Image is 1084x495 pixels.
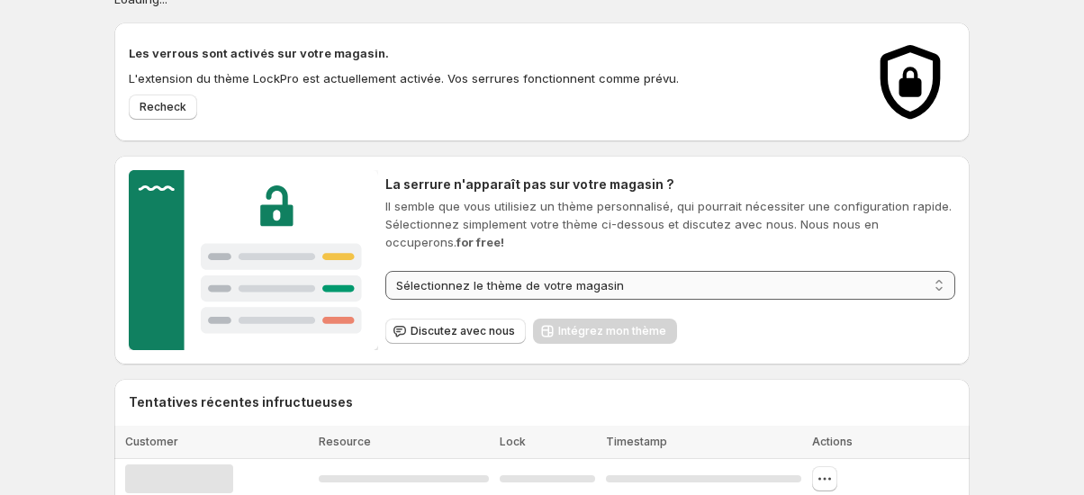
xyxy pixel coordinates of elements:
p: L'extension du thème LockPro est actuellement activée. Vos serrures fonctionnent comme prévu. [129,69,847,87]
strong: for free! [456,235,504,249]
h2: Tentatives récentes infructueuses [129,393,353,411]
h2: Les verrous sont activés sur votre magasin. [129,44,847,62]
span: Actions [812,435,853,448]
p: Il semble que vous utilisiez un thème personnalisé, qui pourrait nécessiter une configuration rap... [385,197,955,251]
button: Discutez avec nous [385,319,526,344]
span: Recheck [140,100,186,114]
span: Customer [125,435,178,448]
span: Resource [319,435,371,448]
button: Recheck [129,94,197,120]
h2: La serrure n'apparaît pas sur votre magasin ? [385,175,955,193]
img: Customer support [129,170,378,350]
span: Lock [500,435,526,448]
span: Timestamp [606,435,667,448]
span: Discutez avec nous [411,324,515,338]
